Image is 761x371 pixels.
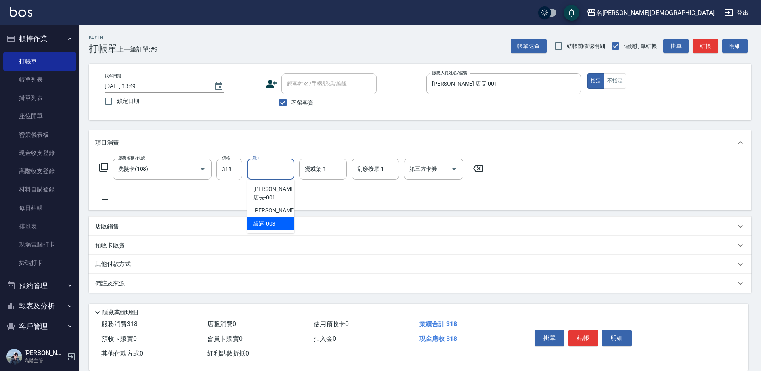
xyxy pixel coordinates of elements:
button: 名[PERSON_NAME][DEMOGRAPHIC_DATA] [583,5,718,21]
button: 帳單速查 [511,39,547,54]
span: 使用預收卡 0 [314,320,349,328]
button: Choose date, selected date is 2025-08-10 [209,77,228,96]
p: 店販銷售 [95,222,119,231]
label: 洗-1 [252,155,260,161]
a: 帳單列表 [3,71,76,89]
span: 現金應收 318 [419,335,457,342]
button: Open [448,163,461,176]
button: save [564,5,579,21]
span: [PERSON_NAME] -002 [253,207,306,215]
a: 每日結帳 [3,199,76,217]
p: 其他付款方式 [95,260,135,269]
button: 登出 [721,6,751,20]
span: 結帳前確認明細 [567,42,606,50]
span: 其他付款方式 0 [101,350,143,357]
p: 高階主管 [24,357,65,364]
a: 現金收支登錄 [3,144,76,162]
p: 隱藏業績明細 [102,308,138,317]
h5: [PERSON_NAME] [24,349,65,357]
p: 備註及來源 [95,279,125,288]
button: 指定 [587,73,604,89]
a: 排班表 [3,217,76,235]
img: Logo [10,7,32,17]
span: 扣入金 0 [314,335,336,342]
a: 座位開單 [3,107,76,125]
span: 紅利點數折抵 0 [207,350,249,357]
button: 預約管理 [3,275,76,296]
button: 明細 [602,330,632,346]
a: 高階收支登錄 [3,162,76,180]
button: 櫃檯作業 [3,29,76,49]
label: 價格 [222,155,230,161]
label: 服務名稱/代號 [118,155,145,161]
button: 客戶管理 [3,316,76,337]
a: 材料自購登錄 [3,180,76,199]
button: 結帳 [568,330,598,346]
span: 預收卡販賣 0 [101,335,137,342]
div: 其他付款方式 [89,255,751,274]
span: 店販消費 0 [207,320,236,328]
div: 名[PERSON_NAME][DEMOGRAPHIC_DATA] [596,8,715,18]
span: 會員卡販賣 0 [207,335,243,342]
input: YYYY/MM/DD hh:mm [105,80,206,93]
span: 上一筆訂單:#9 [117,44,158,54]
span: 不留客資 [291,99,314,107]
span: [PERSON_NAME] 店長 -001 [253,185,295,202]
span: 連續打單結帳 [624,42,657,50]
button: 明細 [722,39,748,54]
a: 掛單列表 [3,89,76,107]
button: 報表及分析 [3,296,76,316]
button: 結帳 [693,39,718,54]
p: 預收卡販賣 [95,241,125,250]
h3: 打帳單 [89,43,117,54]
button: 掛單 [663,39,689,54]
label: 帳單日期 [105,73,121,79]
div: 項目消費 [89,130,751,155]
div: 備註及來源 [89,274,751,293]
h2: Key In [89,35,117,40]
span: 鎖定日期 [117,97,139,105]
div: 店販銷售 [89,217,751,236]
a: 掃碼打卡 [3,254,76,272]
button: 不指定 [604,73,626,89]
a: 營業儀表板 [3,126,76,144]
img: Person [6,349,22,365]
p: 項目消費 [95,139,119,147]
a: 現場電腦打卡 [3,235,76,254]
button: 員工及薪資 [3,337,76,357]
span: 繡涵 -003 [253,220,275,228]
label: 服務人員姓名/編號 [432,70,467,76]
a: 打帳單 [3,52,76,71]
button: 掛單 [535,330,564,346]
button: Open [196,163,209,176]
div: 預收卡販賣 [89,236,751,255]
span: 服務消費 318 [101,320,138,328]
span: 業績合計 318 [419,320,457,328]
